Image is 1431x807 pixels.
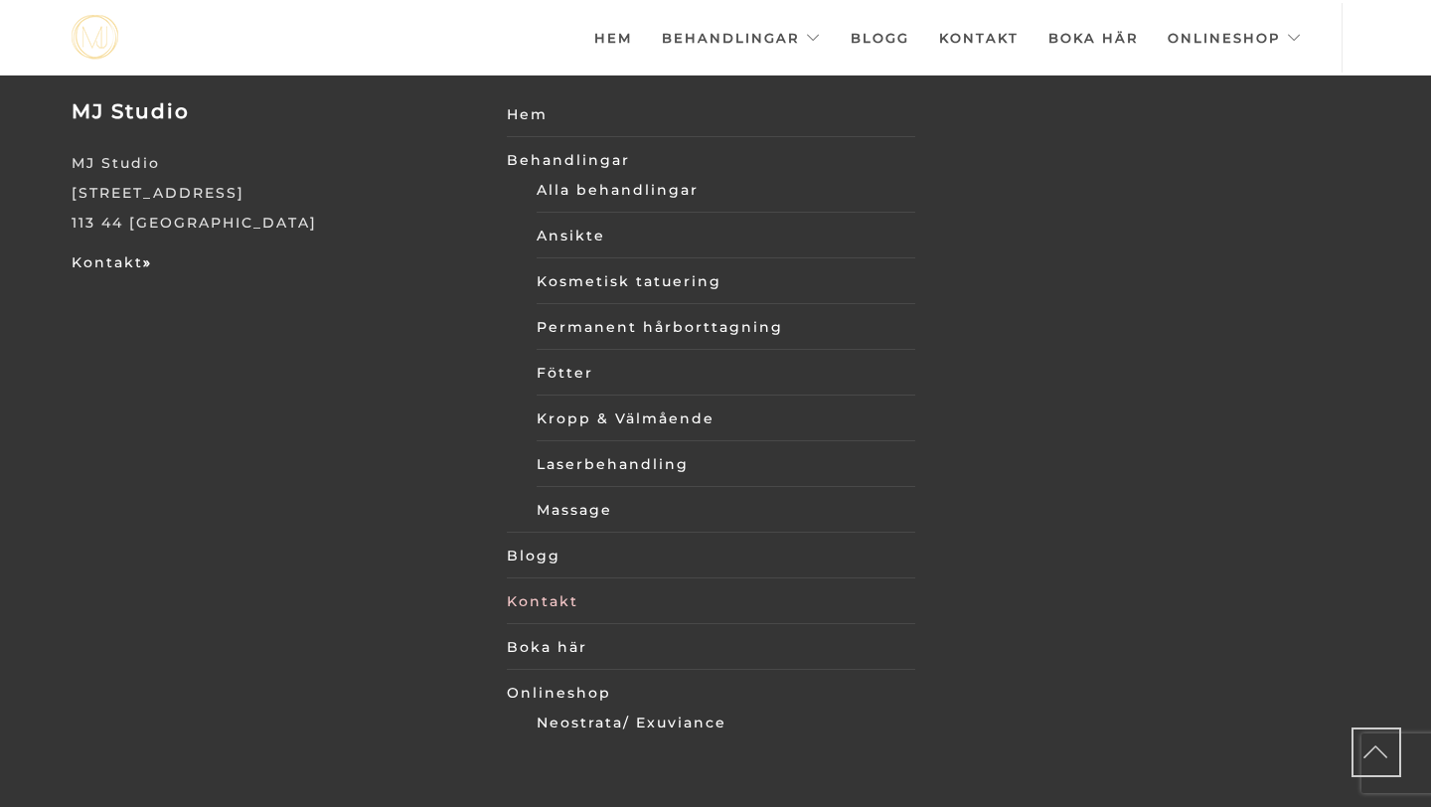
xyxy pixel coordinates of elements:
a: Boka här [1048,3,1138,73]
a: Kontakt» [72,253,152,271]
strong: » [143,253,152,271]
a: Kontakt [507,586,916,616]
a: Kontakt [939,3,1019,73]
a: Onlineshop [1168,3,1302,73]
a: Ansikte [537,221,916,250]
a: Blogg [851,3,909,73]
a: Hem [507,99,916,129]
a: Blogg [507,541,916,570]
a: Permanent hårborttagning [537,312,916,342]
a: Kosmetisk tatuering [537,266,916,296]
a: Onlineshop [507,678,916,708]
img: mjstudio [72,15,118,60]
a: Boka här [507,632,916,662]
a: Hem [594,3,632,73]
a: Laserbehandling [537,449,916,479]
a: Massage [537,495,916,525]
a: Neostrata/ Exuviance [537,708,916,737]
p: MJ Studio [STREET_ADDRESS] 113 44 [GEOGRAPHIC_DATA] [72,148,481,238]
a: Alla behandlingar [537,175,916,205]
a: Behandlingar [662,3,821,73]
a: mjstudio mjstudio mjstudio [72,15,118,60]
a: Kropp & Välmående [537,403,916,433]
a: Fötter [537,358,916,388]
h3: MJ Studio [72,99,481,123]
a: Behandlingar [507,145,916,175]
